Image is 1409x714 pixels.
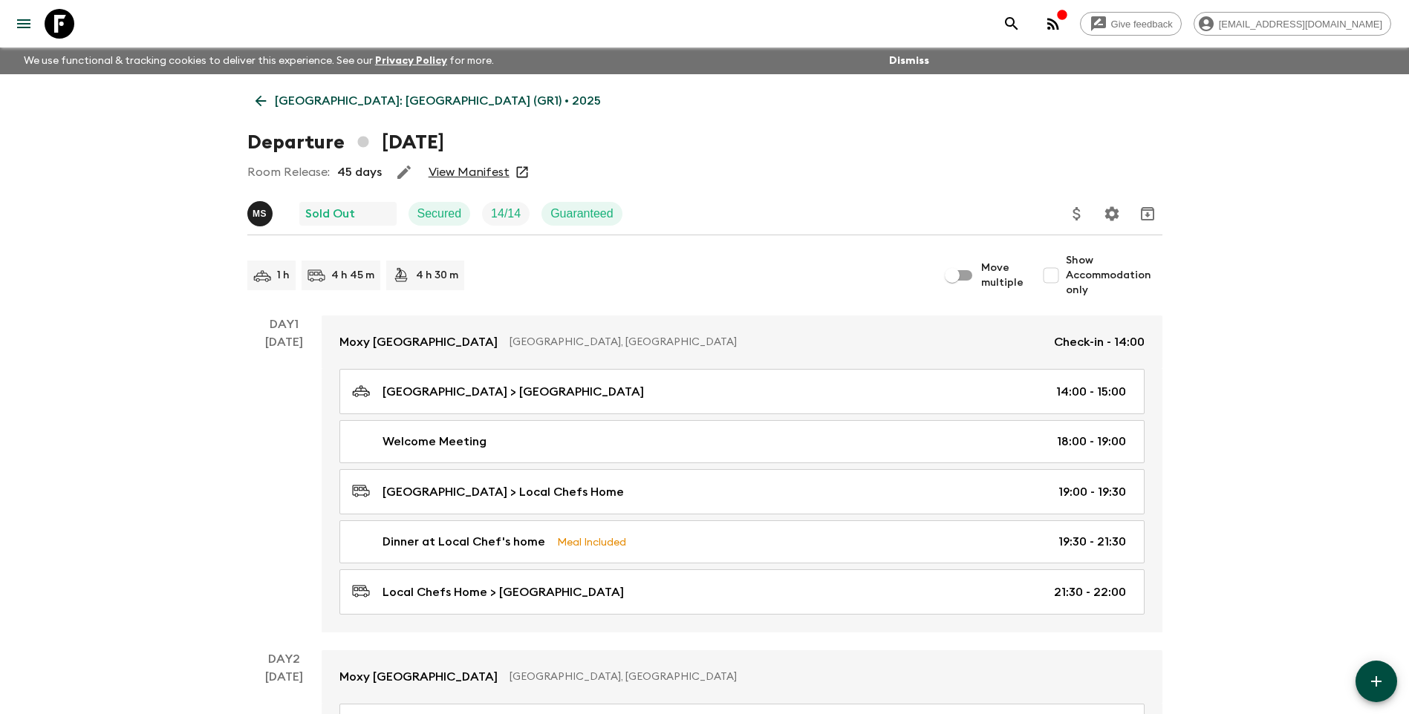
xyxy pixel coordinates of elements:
p: Guaranteed [550,205,614,223]
button: MS [247,201,276,226]
a: Moxy [GEOGRAPHIC_DATA][GEOGRAPHIC_DATA], [GEOGRAPHIC_DATA] [322,650,1162,704]
div: [DATE] [265,333,303,632]
h1: Departure [DATE] [247,128,444,157]
a: Dinner at Local Chef's homeMeal Included19:30 - 21:30 [339,520,1145,563]
p: [GEOGRAPHIC_DATA] > [GEOGRAPHIC_DATA] [383,383,644,401]
p: [GEOGRAPHIC_DATA]: [GEOGRAPHIC_DATA] (GR1) • 2025 [275,92,601,110]
button: search adventures [997,9,1026,39]
div: Trip Fill [482,202,530,226]
p: Day 2 [247,650,322,668]
p: We use functional & tracking cookies to deliver this experience. See our for more. [18,48,500,74]
p: 14:00 - 15:00 [1056,383,1126,401]
div: Secured [409,202,471,226]
p: 4 h 45 m [331,268,374,283]
p: Welcome Meeting [383,433,487,451]
p: Day 1 [247,315,322,333]
p: 19:30 - 21:30 [1058,533,1126,551]
p: [GEOGRAPHIC_DATA] > Local Chefs Home [383,483,624,501]
button: Archive (Completed, Cancelled or Unsynced Departures only) [1133,199,1162,229]
a: Local Chefs Home > [GEOGRAPHIC_DATA]21:30 - 22:00 [339,569,1145,615]
span: Give feedback [1103,19,1181,30]
a: [GEOGRAPHIC_DATA] > Local Chefs Home19:00 - 19:30 [339,469,1145,514]
p: 18:00 - 19:00 [1057,433,1126,451]
p: Local Chefs Home > [GEOGRAPHIC_DATA] [383,583,624,601]
p: [GEOGRAPHIC_DATA], [GEOGRAPHIC_DATA] [510,669,1133,684]
a: [GEOGRAPHIC_DATA] > [GEOGRAPHIC_DATA]14:00 - 15:00 [339,369,1145,414]
p: 4 h 30 m [416,268,458,283]
p: 1 h [277,268,290,283]
p: 21:30 - 22:00 [1054,583,1126,601]
p: Check-in - 14:00 [1054,333,1145,351]
div: [EMAIL_ADDRESS][DOMAIN_NAME] [1194,12,1391,36]
button: Dismiss [885,50,933,71]
span: [EMAIL_ADDRESS][DOMAIN_NAME] [1211,19,1390,30]
a: [GEOGRAPHIC_DATA]: [GEOGRAPHIC_DATA] (GR1) • 2025 [247,86,609,116]
p: 45 days [337,163,382,181]
a: Moxy [GEOGRAPHIC_DATA][GEOGRAPHIC_DATA], [GEOGRAPHIC_DATA]Check-in - 14:00 [322,315,1162,369]
a: Welcome Meeting18:00 - 19:00 [339,420,1145,463]
p: Moxy [GEOGRAPHIC_DATA] [339,333,498,351]
span: Move multiple [981,261,1024,290]
button: menu [9,9,39,39]
button: Update Price, Early Bird Discount and Costs [1062,199,1092,229]
p: Secured [417,205,462,223]
span: Show Accommodation only [1066,253,1162,298]
p: Room Release: [247,163,330,181]
p: Dinner at Local Chef's home [383,533,545,551]
p: Moxy [GEOGRAPHIC_DATA] [339,668,498,686]
p: 14 / 14 [491,205,521,223]
p: Sold Out [305,205,355,223]
p: M S [253,208,267,220]
a: View Manifest [429,165,510,180]
p: [GEOGRAPHIC_DATA], [GEOGRAPHIC_DATA] [510,335,1042,350]
p: 19:00 - 19:30 [1058,483,1126,501]
a: Privacy Policy [375,56,447,66]
span: Magda Sotiriadis [247,206,276,217]
a: Give feedback [1080,12,1182,36]
button: Settings [1097,199,1127,229]
p: Meal Included [557,534,626,550]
